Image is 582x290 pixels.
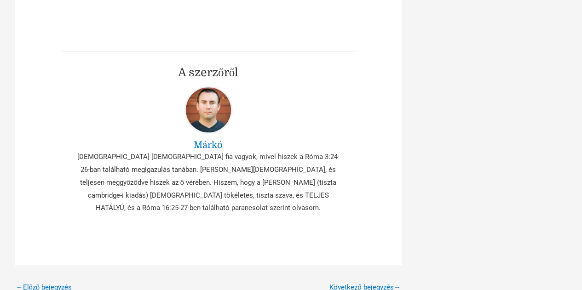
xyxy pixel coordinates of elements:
[77,153,340,212] font: [DEMOGRAPHIC_DATA] [DEMOGRAPHIC_DATA] fia vagyok, mivel hiszek a Róma 3:24-26-ban található megig...
[194,140,223,150] font: Márkó
[178,66,238,79] font: A szerzőről
[75,140,342,151] a: Márkó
